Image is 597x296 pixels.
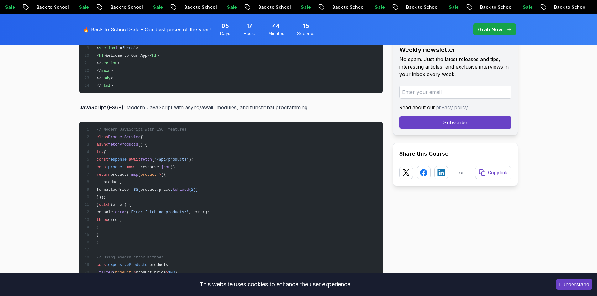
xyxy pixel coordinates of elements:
[136,46,138,50] span: >
[157,54,159,58] span: >
[436,104,468,111] a: privacy policy
[108,263,147,267] span: expensiveProducts
[97,76,101,80] span: </
[399,55,511,78] p: No spam. Just the latest releases and tips, interesting articles, and exclusive interviews in you...
[122,46,136,50] span: "hero"
[97,135,108,139] span: class
[140,188,156,192] span: product
[97,173,110,177] span: return
[136,270,166,275] span: product.price
[272,22,280,30] span: 44 Minutes
[115,46,120,50] span: id
[97,270,99,275] span: .
[113,270,115,275] span: (
[97,233,99,237] span: }
[99,54,104,58] span: h1
[243,30,255,37] span: Hours
[221,22,229,30] span: 5 Days
[97,188,131,192] span: formattedPrice:
[115,210,127,215] span: error
[189,210,210,215] span: , error);
[220,30,230,37] span: Days
[97,158,108,162] span: const
[120,46,122,50] span: =
[104,54,152,58] span: >Welcome to Our App</
[154,158,189,162] span: '/api/products'
[104,150,106,154] span: {
[170,165,177,169] span: ();
[73,4,93,10] p: Sale
[443,4,463,10] p: Sale
[474,4,517,10] p: Back to School
[478,26,502,33] p: Grab Now
[111,84,113,88] span: >
[101,76,110,80] span: body
[108,165,127,169] span: products
[369,4,389,10] p: Sale
[189,158,194,162] span: );
[5,278,547,291] div: This website uses cookies to enhance the user experience.
[327,4,369,10] p: Back to School
[97,127,186,132] span: // Modern JavaScript with ES6+ features
[159,188,170,192] span: price
[152,158,154,162] span: (
[97,218,108,222] span: throw
[166,270,168,275] span: >
[295,4,315,10] p: Sale
[97,180,103,184] span: ...
[129,210,189,215] span: 'Error fetching products:'
[97,84,101,88] span: </
[118,61,120,65] span: >
[129,158,140,162] span: await
[131,188,140,192] span: `$${
[111,76,113,80] span: >
[138,143,147,147] span: () {
[297,30,316,37] span: Seconds
[189,188,191,192] span: (
[157,188,159,192] span: .
[548,4,591,10] p: Back to School
[179,4,221,10] p: Back to School
[399,104,511,111] p: Read about our .
[97,203,99,207] span: }
[99,46,115,50] span: section
[105,4,147,10] p: Back to School
[127,158,129,162] span: =
[193,188,196,192] span: )
[108,143,138,147] span: fetchProducts
[168,270,175,275] span: 100
[488,169,507,176] p: Copy link
[97,195,106,200] span: }));
[170,188,173,192] span: .
[161,165,170,169] span: json
[97,61,101,65] span: </
[253,4,295,10] p: Back to School
[399,149,511,158] h2: Share this Course
[399,116,511,129] button: Subscribe
[173,188,189,192] span: toFixed
[97,263,108,267] span: const
[101,84,110,88] span: html
[97,225,99,230] span: }
[31,4,73,10] p: Back to School
[97,165,108,169] span: const
[268,30,284,37] span: Minutes
[99,203,111,207] span: catch
[303,22,309,30] span: 15 Seconds
[127,210,129,215] span: (
[99,270,113,275] span: filter
[196,188,201,192] span: }`
[131,173,138,177] span: map
[108,158,127,162] span: response
[108,218,122,222] span: error;
[140,165,161,169] span: response.
[97,143,108,147] span: async
[157,173,161,177] span: =>
[97,210,115,215] span: console.
[140,158,152,162] span: fetch
[108,135,140,139] span: ProductService
[246,22,252,30] span: 17 Hours
[517,4,537,10] p: Sale
[97,150,103,154] span: try
[111,69,113,73] span: >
